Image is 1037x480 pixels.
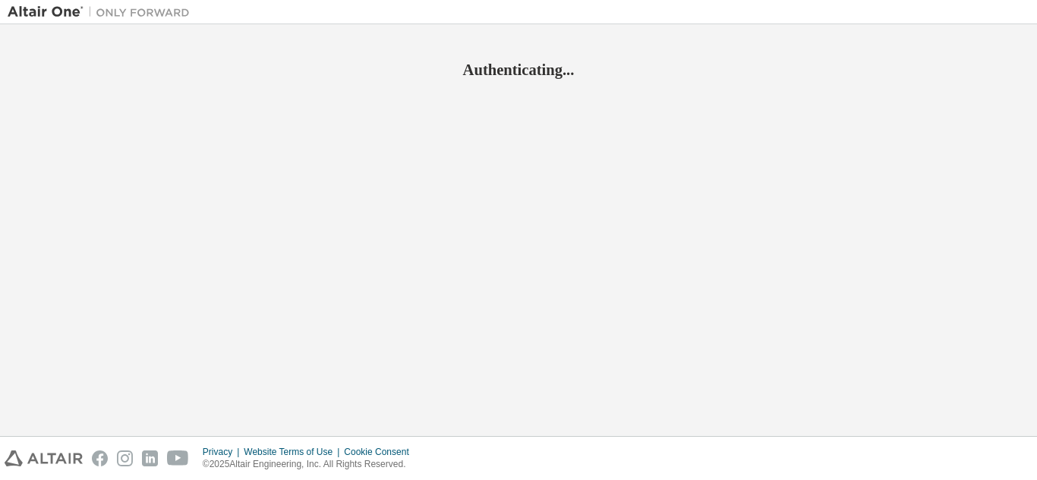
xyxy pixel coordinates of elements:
img: Altair One [8,5,197,20]
img: linkedin.svg [142,450,158,466]
h2: Authenticating... [8,60,1029,80]
img: altair_logo.svg [5,450,83,466]
img: youtube.svg [167,450,189,466]
div: Cookie Consent [344,446,418,458]
img: facebook.svg [92,450,108,466]
p: © 2025 Altair Engineering, Inc. All Rights Reserved. [203,458,418,471]
div: Website Terms of Use [244,446,344,458]
div: Privacy [203,446,244,458]
img: instagram.svg [117,450,133,466]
